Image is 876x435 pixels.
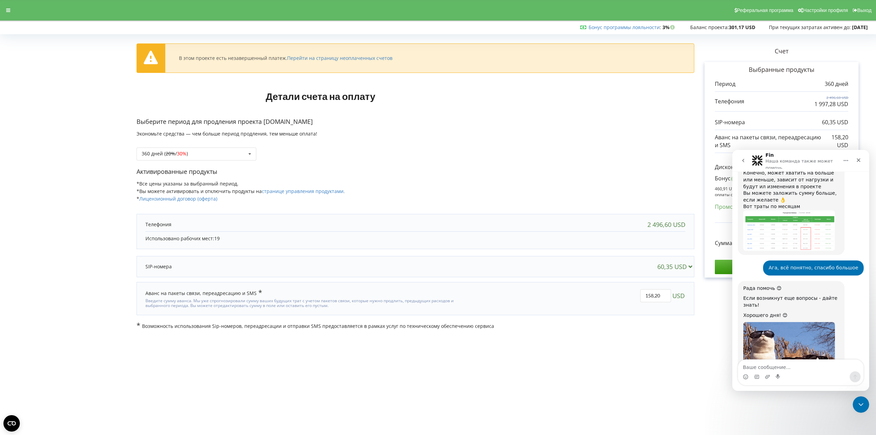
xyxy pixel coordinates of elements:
[145,289,262,297] div: Аванс на пакеты связи, переадресацию и SMS
[589,24,660,30] a: Бонус программы лояльности
[694,47,869,56] p: Счет
[589,24,661,30] span: :
[737,8,794,13] span: Реферальная программа
[715,186,848,197] p: 460,91 USD бонусов станут доступны через 270 дней после оплаты счета
[5,131,131,243] div: Olga говорит…
[715,203,743,211] p: Промокод
[142,151,188,156] div: 360 дней ( / )
[137,188,345,194] span: *Вы можете активировать и отключить продукты на
[857,8,872,13] span: Выход
[853,396,869,413] iframe: Intercom live chat
[137,80,505,113] h1: Детали счета на оплату
[33,224,38,230] button: Добавить вложение
[5,111,131,131] div: Platon говорит…
[177,150,186,157] span: 30%
[145,235,685,242] p: Использовано рабочих мест:
[715,163,737,171] p: Дисконт
[179,55,392,61] div: В этом проекте есть незавершенный платеж.
[715,118,745,126] p: SIP-номера
[139,195,217,202] a: Лицензионный договор (оферта)
[662,24,677,30] strong: 3%
[145,263,172,270] p: SIP-номера
[715,98,744,105] p: Телефония
[814,100,848,108] p: 1 997,28 USD
[715,80,735,88] p: Период
[11,40,107,53] div: Вы можете заложить сумму больше, если желаете 👌
[166,150,175,157] s: 20%
[729,24,755,30] strong: 301,17 USD
[117,221,128,232] button: Отправить сообщение…
[137,167,694,176] p: Активированные продукты
[11,145,107,158] div: Если возникнут еще вопросы - дайте знать!
[822,118,848,126] p: 60,35 USD
[137,180,239,187] span: *Все цены указаны за выбранный период.
[11,53,107,60] div: Вот траты по месяцам
[5,131,112,228] div: Рада помочь 😊Если возникнут еще вопросы - дайте знать!Хорошего дня! 😊Cool cat
[137,322,694,330] p: Возможность использования Sip-номеров, переадресации и отправки SMS предоставляется в рамках услу...
[11,20,107,40] div: Конечно, может хватить на больше или меньше, зависит от нагрузки и будут ил изменения в проекте
[137,130,317,137] span: Экономьте средства — чем больше период продления, тем меньше оплата!
[22,224,27,230] button: Средство выбора GIF-файла
[814,95,848,100] p: 2 496,60 USD
[145,221,171,228] p: Телефония
[647,221,685,228] div: 2 496,60 USD
[3,415,20,432] button: Open CMP widget
[145,297,479,308] div: Введите сумму аванса. Мы уже спрогнозировали сумму ваших будущих трат с учетом пакетов связи, кот...
[11,224,16,230] button: Средство выбора эмодзи
[690,24,729,30] span: Баланс проекта:
[672,289,685,302] span: USD
[823,133,848,149] p: 158,20 USD
[715,175,731,182] p: Бонус
[732,150,869,391] iframe: Intercom live chat
[852,24,868,30] strong: [DATE]
[715,65,848,74] p: Выбранные продукты
[657,263,695,270] div: 60,35 USD
[715,133,823,149] p: Аванс на пакеты связи, переадресацию и SMS
[137,117,694,126] p: Выберите период для продления проекта [DOMAIN_NAME]
[287,55,392,61] a: Перейти на страницу неоплаченных счетов
[715,239,732,247] p: Сумма
[262,188,345,194] a: странице управления продуктами.
[36,115,126,121] div: Ага, всё понятно, спасибо большое
[769,24,851,30] span: При текущих затратах активен до:
[825,80,848,88] p: 360 дней
[11,172,103,223] img: Cool cat
[11,162,107,169] div: Хорошего дня! 😊
[803,8,848,13] span: Настройки профиля
[715,260,848,274] input: Перейти к оплате
[214,235,220,242] span: 19
[43,224,49,230] button: Start recording
[31,111,131,126] div: Ага, всё понятно, спасибо большое
[11,135,107,142] div: Рада помочь 😊
[6,210,131,221] textarea: Ваше сообщение...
